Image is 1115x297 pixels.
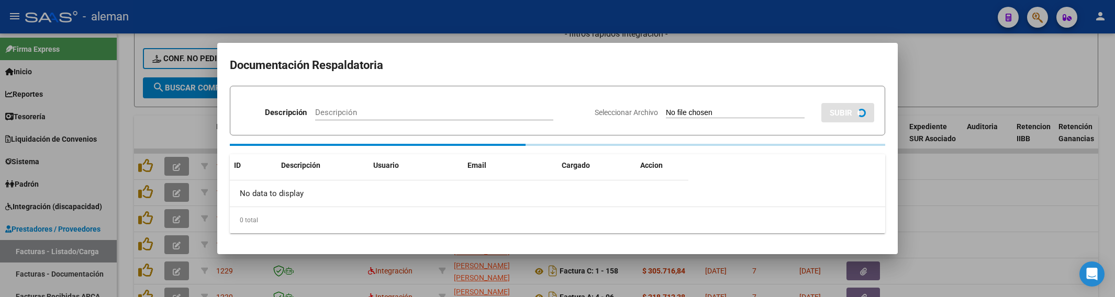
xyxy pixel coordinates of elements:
div: No data to display [230,180,688,207]
span: ID [234,161,241,169]
h2: Documentación Respaldatoria [230,55,885,75]
datatable-header-cell: Cargado [557,154,636,177]
div: 0 total [230,207,885,233]
span: Usuario [373,161,399,169]
span: Email [467,161,486,169]
span: Descripción [281,161,320,169]
datatable-header-cell: Descripción [277,154,369,177]
span: Cargado [562,161,590,169]
span: Accion [640,161,663,169]
datatable-header-cell: Email [463,154,557,177]
button: SUBIR [821,103,874,122]
datatable-header-cell: Accion [636,154,688,177]
span: SUBIR [830,108,852,118]
p: Descripción [265,107,307,119]
span: Seleccionar Archivo [595,108,658,117]
div: Open Intercom Messenger [1079,261,1105,287]
datatable-header-cell: ID [230,154,277,177]
datatable-header-cell: Usuario [369,154,463,177]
